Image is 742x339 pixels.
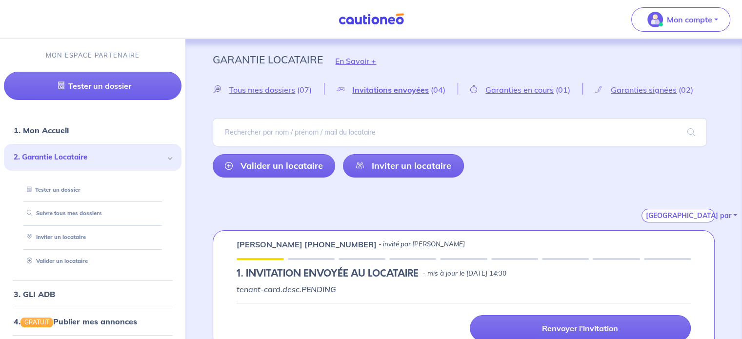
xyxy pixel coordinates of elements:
[46,51,140,60] p: MON ESPACE PARTENAIRE
[458,85,582,94] a: Garanties en cours(01)
[667,14,712,25] p: Mon compte
[23,258,88,264] a: Valider un locataire
[4,72,181,100] a: Tester un dossier
[352,85,429,95] span: Invitations envoyées
[14,152,164,163] span: 2. Garantie Locataire
[335,13,408,25] img: Cautioneo
[676,119,707,146] span: search
[323,47,388,75] button: En Savoir +
[23,234,86,240] a: Inviter un locataire
[4,120,181,140] div: 1. Mon Accueil
[16,205,170,221] div: Suivre tous mes dossiers
[343,154,463,178] a: Inviter un locataire
[422,269,506,279] p: - mis à jour le [DATE] 14:30
[14,125,69,135] a: 1. Mon Accueil
[213,118,707,146] input: Rechercher par nom / prénom / mail du locataire
[556,85,570,95] span: (01)
[23,186,80,193] a: Tester un dossier
[324,85,458,94] a: Invitations envoyées(04)
[642,209,715,222] button: [GEOGRAPHIC_DATA] par
[14,289,55,299] a: 3. GLI ADB
[23,210,102,217] a: Suivre tous mes dossiers
[16,182,170,198] div: Tester un dossier
[647,12,663,27] img: illu_account_valid_menu.svg
[237,283,691,295] p: tenant-card.desc.PENDING
[431,85,445,95] span: (04)
[297,85,312,95] span: (07)
[611,85,677,95] span: Garanties signées
[16,229,170,245] div: Inviter un locataire
[237,268,419,279] h5: 1.︎ INVITATION ENVOYÉE AU LOCATAIRE
[631,7,730,32] button: illu_account_valid_menu.svgMon compte
[213,154,335,178] a: Valider un locataire
[237,239,377,250] p: [PERSON_NAME] [PHONE_NUMBER]
[213,85,324,94] a: Tous mes dossiers(07)
[379,239,465,249] p: - invité par [PERSON_NAME]
[679,85,693,95] span: (02)
[4,144,181,171] div: 2. Garantie Locataire
[485,85,554,95] span: Garanties en cours
[16,253,170,269] div: Valider un locataire
[4,284,181,304] div: 3. GLI ADB
[583,85,705,94] a: Garanties signées(02)
[4,312,181,331] div: 4.GRATUITPublier mes annonces
[14,317,137,326] a: 4.GRATUITPublier mes annonces
[213,51,323,68] p: Garantie Locataire
[237,268,691,279] div: state: PENDING, Context:
[229,85,295,95] span: Tous mes dossiers
[542,323,618,333] p: Renvoyer l'invitation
